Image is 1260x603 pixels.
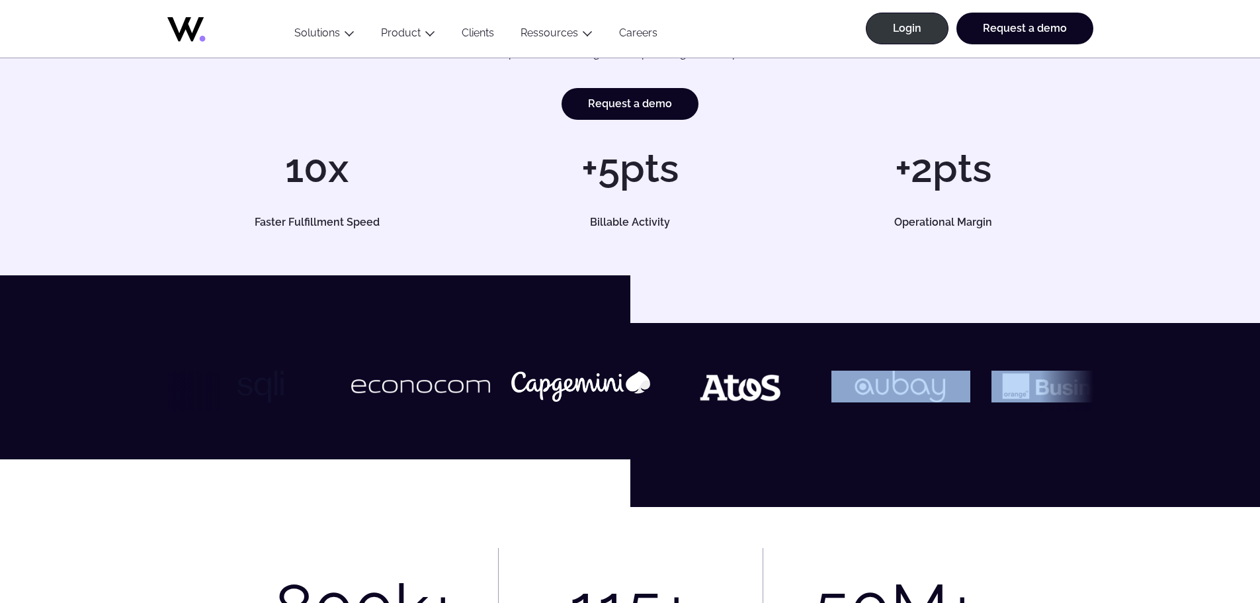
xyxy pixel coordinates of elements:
button: Product [368,26,448,44]
a: Product [381,26,421,39]
h5: Billable Activity [495,217,765,228]
button: Solutions [281,26,368,44]
a: Careers [606,26,671,44]
h1: +5pts [480,148,780,188]
h1: 10x [167,148,467,188]
h5: Faster Fulfillment Speed [182,217,452,228]
iframe: Chatbot [1173,516,1241,584]
a: Request a demo [956,13,1093,44]
a: Clients [448,26,507,44]
a: Request a demo [562,88,698,120]
a: Login [866,13,948,44]
h5: Operational Margin [808,217,1078,228]
button: Ressources [507,26,606,44]
h1: +2pts [793,148,1093,188]
a: Ressources [521,26,578,39]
